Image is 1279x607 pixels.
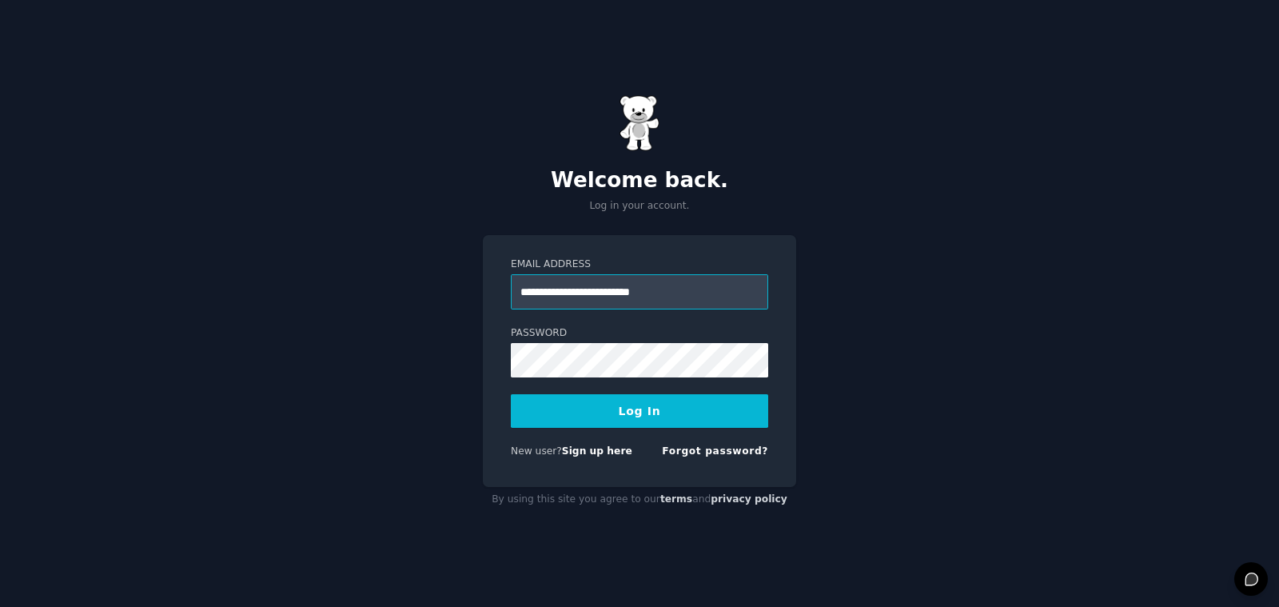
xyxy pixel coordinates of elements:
[562,445,632,457] a: Sign up here
[511,445,562,457] span: New user?
[483,168,796,194] h2: Welcome back.
[620,95,659,151] img: Gummy Bear
[511,326,768,341] label: Password
[483,487,796,513] div: By using this site you agree to our and
[660,493,692,505] a: terms
[511,394,768,428] button: Log In
[511,258,768,272] label: Email Address
[711,493,787,505] a: privacy policy
[662,445,768,457] a: Forgot password?
[483,199,796,214] p: Log in your account.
